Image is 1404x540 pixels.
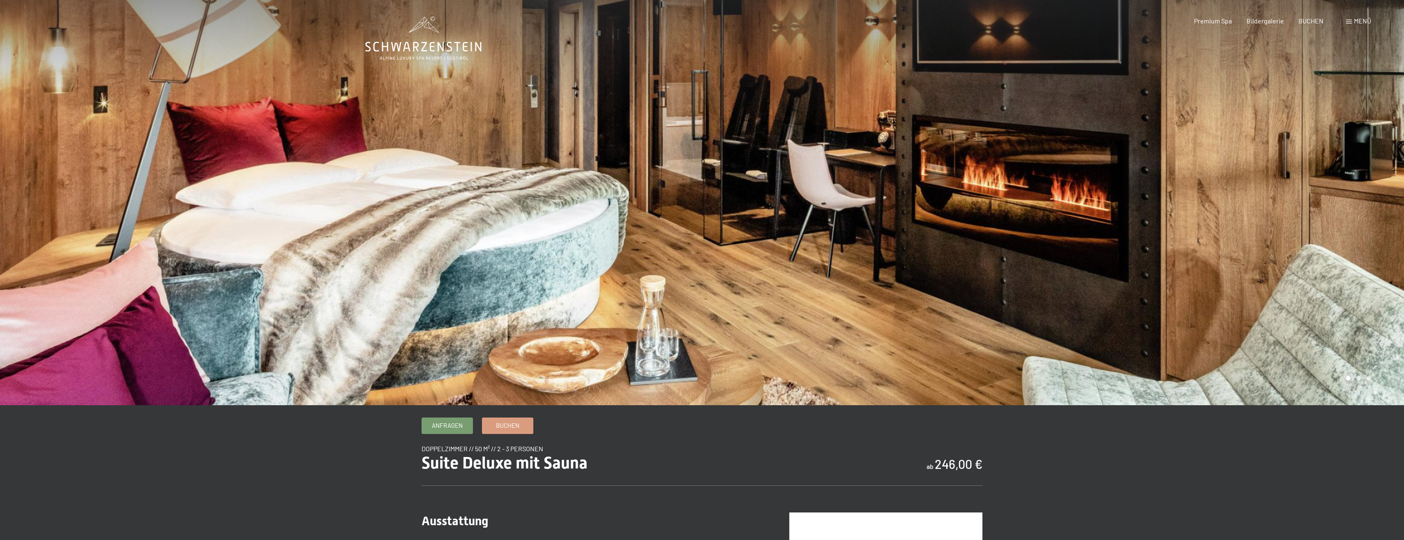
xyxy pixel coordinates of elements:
span: Buchen [496,421,519,430]
span: Anfragen [432,421,463,430]
a: BUCHEN [1298,17,1323,25]
span: Menü [1354,17,1371,25]
a: Buchen [482,418,533,434]
a: Anfragen [422,418,473,434]
span: Suite Deluxe mit Sauna [422,453,588,473]
b: 246,00 € [935,457,982,471]
span: ab [927,462,934,470]
a: Bildergalerie [1247,17,1284,25]
span: Doppelzimmer // 50 m² // 2 - 3 Personen [422,445,543,452]
a: Premium Spa [1194,17,1232,25]
span: Ausstattung [422,514,488,528]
